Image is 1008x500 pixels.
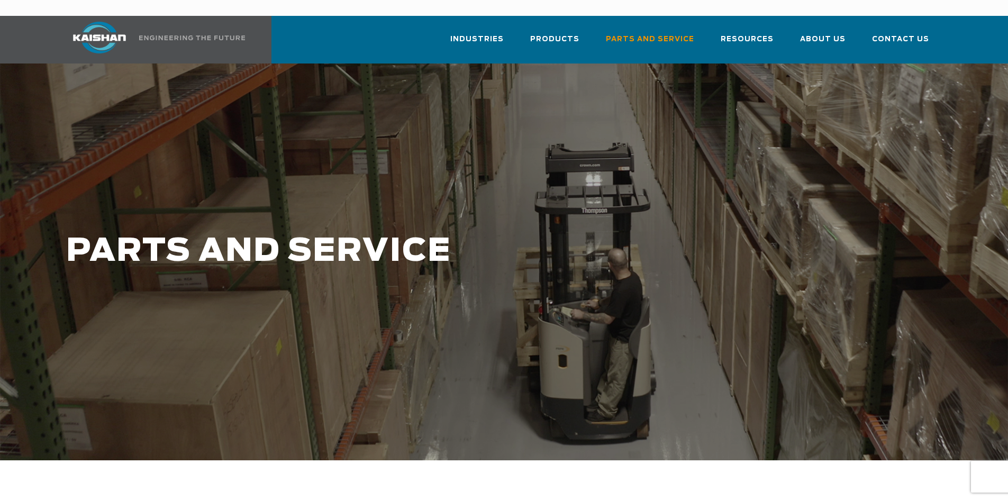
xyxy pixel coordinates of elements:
[450,33,504,46] span: Industries
[139,35,245,40] img: Engineering the future
[530,33,579,46] span: Products
[872,33,929,46] span: Contact Us
[800,33,846,46] span: About Us
[60,16,247,63] a: Kaishan USA
[606,33,694,46] span: Parts and Service
[800,25,846,61] a: About Us
[721,33,774,46] span: Resources
[60,22,139,53] img: kaishan logo
[530,25,579,61] a: Products
[872,25,929,61] a: Contact Us
[606,25,694,61] a: Parts and Service
[450,25,504,61] a: Industries
[721,25,774,61] a: Resources
[66,234,794,269] h1: PARTS AND SERVICE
